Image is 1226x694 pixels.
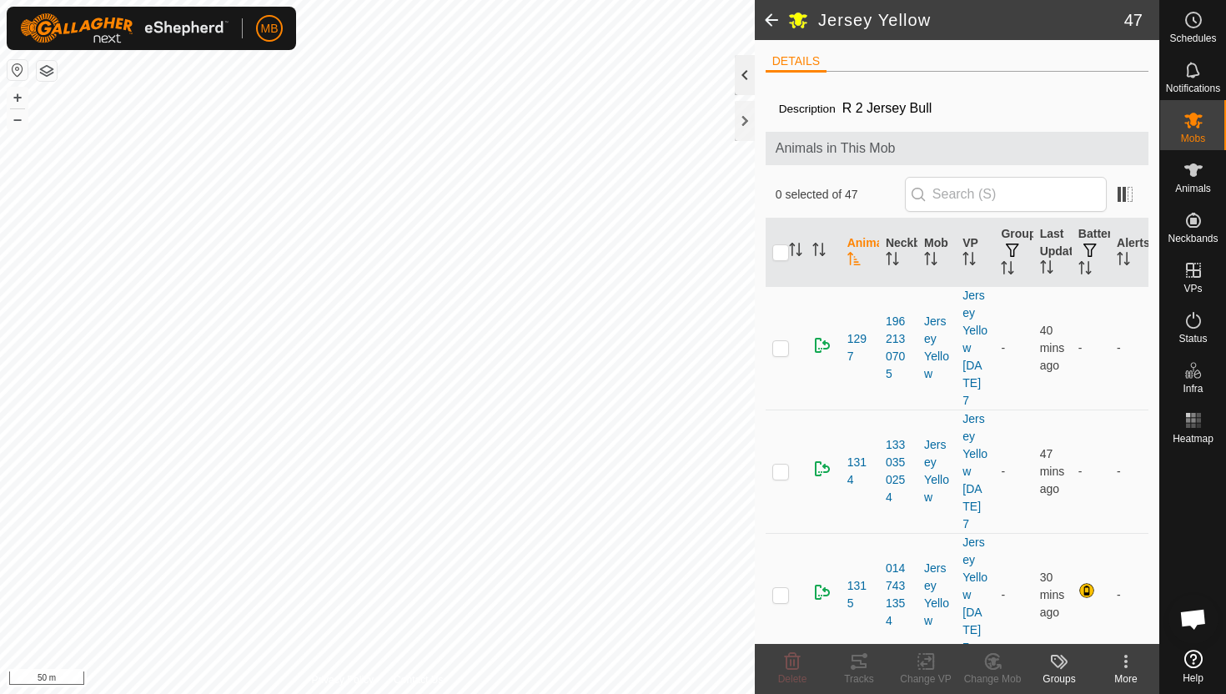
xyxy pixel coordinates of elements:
a: Jersey Yellow [DATE] 7 [962,289,987,407]
td: - [1110,410,1148,533]
span: 1297 [847,330,872,365]
p-sorticon: Activate to sort [1117,254,1130,268]
button: Reset Map [8,60,28,80]
img: returning on [812,582,832,602]
span: Delete [778,673,807,685]
span: Heatmap [1173,434,1213,444]
td: - [1072,286,1110,410]
span: MB [261,20,279,38]
span: 1314 [847,454,872,489]
span: Infra [1183,384,1203,394]
p-sorticon: Activate to sort [847,254,861,268]
td: - [994,410,1033,533]
p-sorticon: Activate to sort [886,254,899,268]
img: returning on [812,335,832,355]
p-sorticon: Activate to sort [1040,263,1053,276]
span: Animals in This Mob [776,138,1139,158]
span: VPs [1183,284,1202,294]
div: 1962130705 [886,313,911,383]
td: - [1110,533,1148,656]
p-sorticon: Activate to sort [924,254,937,268]
img: Gallagher Logo [20,13,229,43]
span: 47 [1124,8,1143,33]
td: - [994,286,1033,410]
th: VP [956,219,994,287]
th: Neckband [879,219,917,287]
a: Help [1160,643,1226,690]
label: Description [779,103,836,115]
a: Privacy Policy [311,672,374,687]
th: Mob [917,219,956,287]
th: Alerts [1110,219,1148,287]
th: Battery [1072,219,1110,287]
span: 0 selected of 47 [776,186,905,204]
p-sorticon: Activate to sort [1078,264,1092,277]
p-sorticon: Activate to sort [789,245,802,259]
p-sorticon: Activate to sort [1001,264,1014,277]
div: Groups [1026,671,1093,686]
li: DETAILS [766,53,827,73]
span: 1315 [847,577,872,612]
button: Map Layers [37,61,57,81]
div: Jersey Yellow [924,436,949,506]
span: Help [1183,673,1203,683]
td: - [1072,410,1110,533]
img: returning on [812,459,832,479]
a: Jersey Yellow [DATE] 7 [962,536,987,654]
th: Last Updated [1033,219,1072,287]
p-sorticon: Activate to sort [812,245,826,259]
div: 0147431354 [886,560,911,630]
span: Schedules [1169,33,1216,43]
div: Jersey Yellow [924,313,949,383]
span: Notifications [1166,83,1220,93]
th: Animal [841,219,879,287]
div: Change VP [892,671,959,686]
a: Contact Us [394,672,443,687]
div: 1330350254 [886,436,911,506]
td: - [1110,286,1148,410]
th: Groups [994,219,1033,287]
span: 7 Sept 2025, 7:55 am [1040,447,1065,495]
div: More [1093,671,1159,686]
div: Change Mob [959,671,1026,686]
span: Neckbands [1168,234,1218,244]
div: Jersey Yellow [924,560,949,630]
h2: Jersey Yellow [818,10,1124,30]
input: Search (S) [905,177,1107,212]
span: 7 Sept 2025, 8:12 am [1040,571,1065,619]
td: - [994,533,1033,656]
a: Jersey Yellow [DATE] 7 [962,412,987,531]
span: Status [1178,334,1207,344]
p-sorticon: Activate to sort [962,254,976,268]
span: R 2 Jersey Bull [836,94,939,122]
span: Mobs [1181,133,1205,143]
span: Animals [1175,184,1211,194]
button: + [8,88,28,108]
div: Open chat [1168,594,1218,644]
button: – [8,109,28,129]
span: 7 Sept 2025, 8:02 am [1040,324,1065,372]
div: Tracks [826,671,892,686]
